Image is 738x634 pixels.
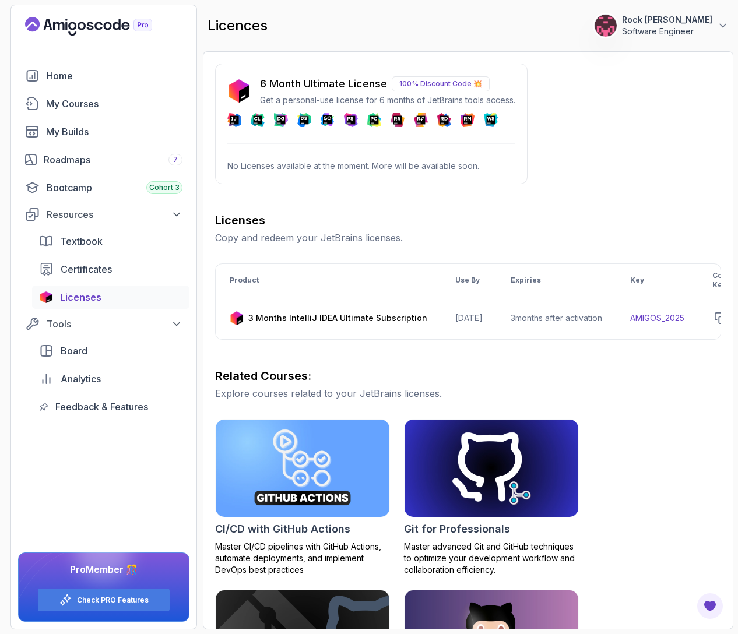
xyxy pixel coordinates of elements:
[260,76,387,92] p: 6 Month Ultimate License
[248,312,427,324] p: 3 Months IntelliJ IDEA Ultimate Subscription
[260,94,515,106] p: Get a personal-use license for 6 months of JetBrains tools access.
[61,372,101,386] span: Analytics
[595,15,617,37] img: user profile image
[622,26,712,37] p: Software Engineer
[60,234,103,248] span: Textbook
[215,368,721,384] h3: Related Courses:
[441,264,497,297] th: Use By
[441,297,497,340] td: [DATE]
[404,419,579,576] a: Git for Professionals cardGit for ProfessionalsMaster advanced Git and GitHub techniques to optim...
[60,290,101,304] span: Licenses
[18,204,189,225] button: Resources
[689,587,726,622] iframe: chat widget
[616,297,698,340] td: AMIGOS_2025
[227,79,251,103] img: jetbrains icon
[25,17,179,36] a: Landing page
[622,14,712,26] p: Rock [PERSON_NAME]
[37,588,170,612] button: Check PRO Features
[32,230,189,253] a: textbook
[149,183,180,192] span: Cohort 3
[32,258,189,281] a: certificates
[404,541,579,576] p: Master advanced Git and GitHub techniques to optimize your development workflow and collaboration...
[47,207,182,221] div: Resources
[215,386,721,400] p: Explore courses related to your JetBrains licenses.
[173,155,178,164] span: 7
[32,367,189,390] a: analytics
[46,97,182,111] div: My Courses
[47,69,182,83] div: Home
[208,16,268,35] h2: licences
[215,419,390,576] a: CI/CD with GitHub Actions cardCI/CD with GitHub ActionsMaster CI/CD pipelines with GitHub Actions...
[18,176,189,199] a: bootcamp
[215,212,721,228] h3: Licenses
[216,420,389,517] img: CI/CD with GitHub Actions card
[230,311,244,325] img: jetbrains icon
[392,76,490,91] p: 100% Discount Code 💥
[55,400,148,414] span: Feedback & Features
[216,264,441,297] th: Product
[32,286,189,309] a: licenses
[77,596,149,605] a: Check PRO Features
[215,541,390,576] p: Master CI/CD pipelines with GitHub Actions, automate deployments, and implement DevOps best pract...
[61,344,87,358] span: Board
[516,340,726,582] iframe: chat widget
[594,14,729,37] button: user profile imageRock [PERSON_NAME]Software Engineer
[18,64,189,87] a: home
[227,160,515,172] p: No Licenses available at the moment. More will be available soon.
[47,317,182,331] div: Tools
[46,125,182,139] div: My Builds
[215,231,721,245] p: Copy and redeem your JetBrains licenses.
[32,395,189,418] a: feedback
[215,521,350,537] h2: CI/CD with GitHub Actions
[39,291,53,303] img: jetbrains icon
[497,264,616,297] th: Expiries
[18,148,189,171] a: roadmaps
[616,264,698,297] th: Key
[405,420,578,517] img: Git for Professionals card
[497,297,616,340] td: 3 months after activation
[44,153,182,167] div: Roadmaps
[61,262,112,276] span: Certificates
[47,181,182,195] div: Bootcamp
[18,314,189,334] button: Tools
[18,92,189,115] a: courses
[32,339,189,362] a: board
[404,521,510,537] h2: Git for Professionals
[18,120,189,143] a: builds
[712,310,729,326] button: copy-button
